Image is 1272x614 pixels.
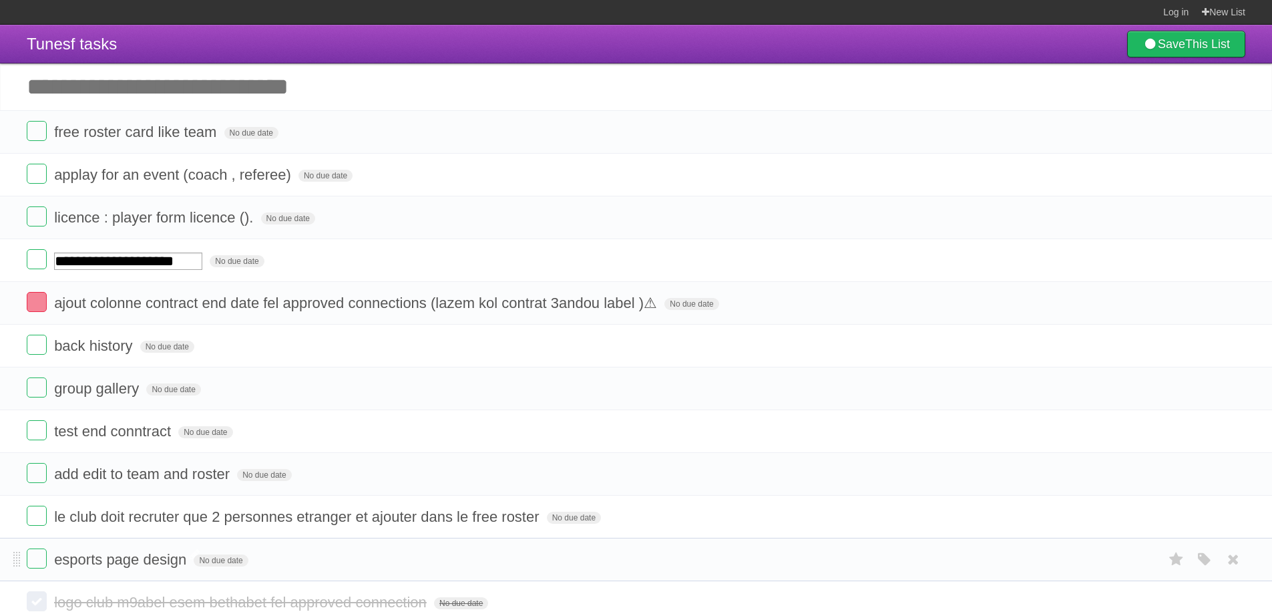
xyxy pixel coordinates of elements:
[27,292,47,312] label: Done
[54,337,136,354] span: back history
[27,420,47,440] label: Done
[194,555,248,567] span: No due date
[146,383,200,396] span: No due date
[178,426,232,438] span: No due date
[1164,549,1189,571] label: Star task
[27,121,47,141] label: Done
[298,170,353,182] span: No due date
[140,341,194,353] span: No due date
[224,127,278,139] span: No due date
[54,209,256,226] span: licence : player form licence ().
[261,212,315,224] span: No due date
[54,380,142,397] span: group gallery
[27,549,47,569] label: Done
[434,597,488,609] span: No due date
[54,508,542,525] span: le club doit recruter que 2 personnes etranger et ajouter dans le free roster
[54,423,174,440] span: test end conntract
[27,591,47,611] label: Done
[547,512,601,524] span: No due date
[237,469,291,481] span: No due date
[1185,37,1230,51] b: This List
[54,551,190,568] span: esports page design
[27,506,47,526] label: Done
[27,206,47,226] label: Done
[54,295,660,311] span: ajout colonne contract end date fel approved connections (lazem kol contrat 3andou label )⚠
[27,249,47,269] label: Done
[54,124,220,140] span: free roster card like team
[27,463,47,483] label: Done
[664,298,718,310] span: No due date
[54,466,233,482] span: add edit to team and roster
[27,377,47,398] label: Done
[1127,31,1245,57] a: SaveThis List
[27,335,47,355] label: Done
[54,594,430,611] span: logo club m9abel esem bethabet fel approved connection
[54,166,294,183] span: applay for an event (coach , referee)
[27,35,117,53] span: Tunesf tasks
[27,164,47,184] label: Done
[210,255,264,267] span: No due date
